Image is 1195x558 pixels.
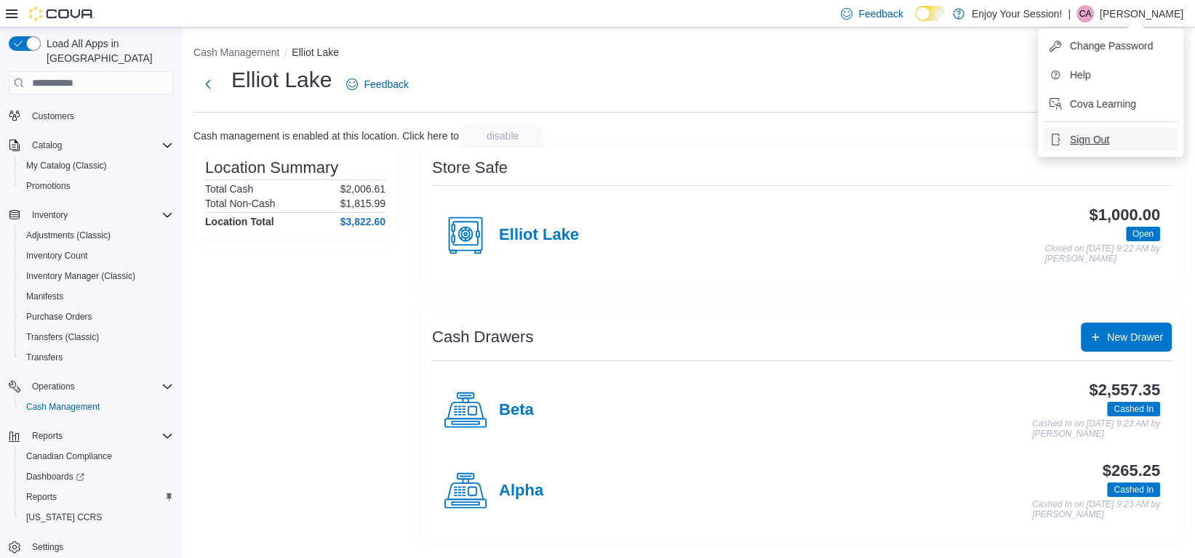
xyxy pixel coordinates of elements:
span: Customers [26,107,173,125]
button: Settings [3,536,179,557]
button: [US_STATE] CCRS [15,507,179,527]
p: $2,006.61 [340,183,385,195]
span: Help [1070,68,1091,82]
span: Promotions [26,180,71,192]
button: Operations [3,376,179,397]
span: New Drawer [1107,330,1163,344]
span: Reports [32,430,63,442]
p: Cashed In on [DATE] 9:23 AM by [PERSON_NAME] [1032,419,1160,439]
span: Change Password [1070,39,1153,53]
span: Transfers [20,349,173,366]
a: Manifests [20,288,69,305]
a: Cash Management [20,398,105,416]
h4: Alpha [499,482,543,501]
span: Operations [32,381,75,392]
a: Canadian Compliance [20,448,118,465]
button: Cash Management [15,397,179,417]
span: Inventory Manager (Classic) [26,270,135,282]
button: Manifests [15,286,179,307]
button: Help [1044,63,1178,86]
span: Catalog [32,139,62,151]
a: [US_STATE] CCRS [20,509,108,526]
span: Cashed In [1107,482,1160,497]
a: Dashboards [15,466,179,487]
button: Adjustments (Classic) [15,225,179,246]
button: Inventory Count [15,246,179,266]
h3: $2,557.35 [1089,381,1160,399]
p: Cashed In on [DATE] 9:23 AM by [PERSON_NAME] [1032,500,1160,519]
button: Sign Out [1044,128,1178,151]
button: Purchase Orders [15,307,179,327]
span: Washington CCRS [20,509,173,526]
button: Inventory [26,206,73,224]
span: Transfers (Classic) [20,328,173,346]
span: Manifests [26,291,63,302]
span: Reports [20,488,173,506]
span: Cashed In [1114,403,1154,416]
span: disable [487,129,519,143]
a: Feedback [340,70,414,99]
span: Adjustments (Classic) [20,227,173,244]
button: Transfers (Classic) [15,327,179,347]
button: Customers [3,105,179,126]
a: Reports [20,488,63,506]
a: Inventory Manager (Classic) [20,267,141,285]
a: Inventory Count [20,247,94,264]
a: My Catalog (Classic) [20,157,113,174]
a: Customers [26,108,80,125]
h1: Elliot Lake [231,65,332,94]
button: Inventory [3,205,179,225]
span: Cash Management [20,398,173,416]
span: Open [1126,227,1160,241]
button: Reports [3,426,179,446]
button: Canadian Compliance [15,446,179,466]
span: Canadian Compliance [26,450,112,462]
button: Change Password [1044,34,1178,57]
span: Transfers [26,352,63,363]
span: Cashed In [1114,483,1154,496]
span: Settings [32,541,63,553]
h6: Total Non-Cash [205,198,276,209]
nav: An example of EuiBreadcrumbs [193,45,1183,62]
button: Inventory Manager (Classic) [15,266,179,286]
a: Transfers [20,349,68,366]
h4: $3,822.60 [340,216,385,227]
img: Cova [29,7,95,21]
button: Cova Learning [1044,92,1178,116]
span: Open [1132,227,1154,240]
span: Cash Management [26,401,100,413]
p: [PERSON_NAME] [1100,5,1183,23]
h4: Location Total [205,216,274,227]
span: Inventory [26,206,173,224]
h3: $265.25 [1103,462,1160,480]
a: Adjustments (Classic) [20,227,116,244]
button: New Drawer [1081,323,1172,352]
span: Inventory [32,209,68,221]
span: Reports [26,491,57,503]
p: Closed on [DATE] 9:22 AM by [PERSON_NAME] [1044,244,1160,264]
span: Transfers (Classic) [26,331,99,343]
span: Purchase Orders [20,308,173,325]
a: Settings [26,538,69,556]
p: | [1068,5,1071,23]
span: Customers [32,110,74,122]
button: Promotions [15,176,179,196]
span: CA [1079,5,1092,23]
input: Dark Mode [915,6,946,21]
button: Transfers [15,347,179,368]
button: Reports [26,427,68,445]
span: Inventory Count [26,250,88,262]
button: Catalog [3,135,179,155]
h6: Total Cash [205,183,253,195]
span: Load All Apps in [GEOGRAPHIC_DATA] [41,36,173,65]
button: Elliot Lake [292,46,339,58]
span: Feedback [364,77,408,92]
span: Dashboards [20,468,173,485]
div: Chantel Albert [1076,5,1094,23]
h3: Location Summary [205,159,338,177]
a: Promotions [20,177,76,195]
h4: Beta [499,401,534,420]
button: My Catalog (Classic) [15,155,179,176]
span: Settings [26,538,173,556]
span: Cova Learning [1070,97,1136,111]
